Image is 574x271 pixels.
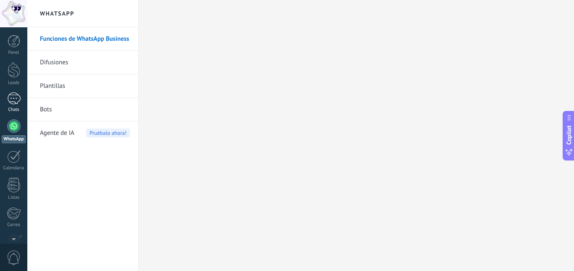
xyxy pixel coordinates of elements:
span: Agente de IA [40,121,74,145]
div: v 4.0.25 [24,13,41,20]
li: Bots [27,98,138,121]
div: Palabras clave [99,50,134,55]
div: Dominio [44,50,64,55]
a: Funciones de WhatsApp Business [40,27,130,51]
li: Difusiones [27,51,138,74]
div: Correo [2,222,26,228]
li: Agente de IA [27,121,138,145]
div: Calendario [2,166,26,171]
img: tab_domain_overview_orange.svg [35,49,42,55]
div: WhatsApp [2,135,26,143]
li: Funciones de WhatsApp Business [27,27,138,51]
span: Copilot [565,125,573,145]
div: Dominio: [DOMAIN_NAME] [22,22,94,29]
div: Leads [2,80,26,86]
a: Agente de IAPruébalo ahora! [40,121,130,145]
a: Plantillas [40,74,130,98]
a: Bots [40,98,130,121]
div: Listas [2,195,26,200]
img: website_grey.svg [13,22,20,29]
div: Panel [2,50,26,55]
img: logo_orange.svg [13,13,20,20]
span: Pruébalo ahora! [86,129,130,137]
a: Difusiones [40,51,130,74]
div: Chats [2,107,26,113]
img: tab_keywords_by_traffic_grey.svg [90,49,96,55]
li: Plantillas [27,74,138,98]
